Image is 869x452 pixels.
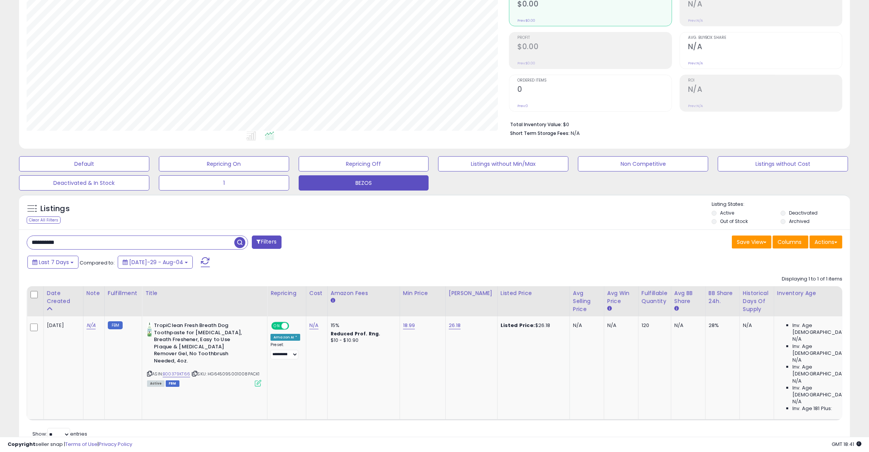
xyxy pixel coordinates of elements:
button: Default [19,156,149,172]
span: FBM [166,380,179,387]
div: Inventory Age [777,289,865,297]
span: Columns [778,238,802,246]
div: 15% [331,322,394,329]
button: 1 [159,175,289,191]
a: Terms of Use [65,441,98,448]
a: 18.99 [403,322,415,329]
b: Listed Price: [501,322,535,329]
div: Listed Price [501,289,567,297]
span: N/A [792,357,802,364]
label: Out of Stock [720,218,748,224]
strong: Copyright [8,441,35,448]
img: 31o5Y66kC3L._SL40_.jpg [147,322,152,337]
label: Archived [789,218,810,224]
div: Fulfillable Quantity [642,289,668,305]
span: Profit [517,36,671,40]
label: Active [720,210,734,216]
span: Compared to: [80,259,115,266]
div: Title [145,289,264,297]
button: Columns [773,236,808,248]
button: Repricing On [159,156,289,172]
small: Prev: $0.00 [517,61,535,66]
div: 120 [642,322,665,329]
small: FBM [108,321,123,329]
button: Non Competitive [578,156,708,172]
button: Save View [732,236,771,248]
span: N/A [792,336,802,343]
li: $0 [510,119,837,128]
div: Fulfillment [108,289,139,297]
label: Deactivated [789,210,818,216]
small: Avg Win Price. [607,305,612,312]
span: Inv. Age [DEMOGRAPHIC_DATA]: [792,343,862,357]
div: Avg BB Share [674,289,702,305]
div: ASIN: [147,322,261,386]
button: Listings without Min/Max [438,156,568,172]
div: BB Share 24h. [709,289,736,305]
a: N/A [309,322,318,329]
h2: $0.00 [517,42,671,53]
div: [DATE] [47,322,77,329]
small: Prev: N/A [688,104,703,108]
small: Prev: $0.00 [517,18,535,23]
a: B00379KT66 [163,371,190,377]
div: N/A [573,322,598,329]
b: Total Inventory Value: [510,121,562,128]
div: N/A [674,322,699,329]
div: $26.18 [501,322,564,329]
div: [PERSON_NAME] [449,289,494,297]
button: [DATE]-29 - Aug-04 [118,256,193,269]
h2: N/A [688,42,842,53]
div: Min Price [403,289,442,297]
div: Avg Selling Price [573,289,601,313]
small: Avg BB Share. [674,305,679,312]
div: N/A [743,322,768,329]
b: TropiClean Fresh Breath Dog Toothpaste for [MEDICAL_DATA], Breath Freshener, Easy to Use Plaque &... [154,322,246,366]
button: Last 7 Days [27,256,78,269]
small: Prev: 0 [517,104,528,108]
span: All listings currently available for purchase on Amazon [147,380,165,387]
div: Avg Win Price [607,289,635,305]
a: N/A [86,322,96,329]
div: Displaying 1 to 1 of 1 items [782,276,842,283]
span: N/A [792,398,802,405]
small: Amazon Fees. [331,297,335,304]
div: Historical Days Of Supply [743,289,771,313]
a: Privacy Policy [99,441,132,448]
div: seller snap | | [8,441,132,448]
h2: N/A [688,85,842,95]
span: ON [272,323,282,329]
button: Deactivated & In Stock [19,175,149,191]
div: $10 - $10.90 [331,337,394,344]
div: Amazon AI * [270,334,300,341]
span: Ordered Items [517,79,671,83]
button: Listings without Cost [718,156,848,172]
div: Date Created [47,289,80,305]
span: Inv. Age [DEMOGRAPHIC_DATA]: [792,322,862,336]
div: Preset: [270,342,300,359]
span: Inv. Age [DEMOGRAPHIC_DATA]-180: [792,385,862,398]
span: N/A [792,378,802,385]
button: Repricing Off [299,156,429,172]
small: Prev: N/A [688,61,703,66]
b: Short Term Storage Fees: [510,130,570,136]
span: OFF [288,323,300,329]
span: Last 7 Days [39,258,69,266]
h5: Listings [40,204,70,214]
div: Cost [309,289,324,297]
div: Amazon Fees [331,289,397,297]
button: Filters [252,236,282,249]
div: Repricing [270,289,303,297]
span: Inv. Age [DEMOGRAPHIC_DATA]: [792,364,862,377]
div: N/A [607,322,632,329]
span: | SKU: HG645095001008PACK1 [191,371,259,377]
h2: 0 [517,85,671,95]
span: ROI [688,79,842,83]
a: 26.18 [449,322,461,329]
span: Avg. Buybox Share [688,36,842,40]
span: N/A [571,130,580,137]
div: Clear All Filters [27,216,61,224]
div: Note [86,289,101,297]
span: 2025-08-12 18:41 GMT [832,441,861,448]
small: Prev: N/A [688,18,703,23]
